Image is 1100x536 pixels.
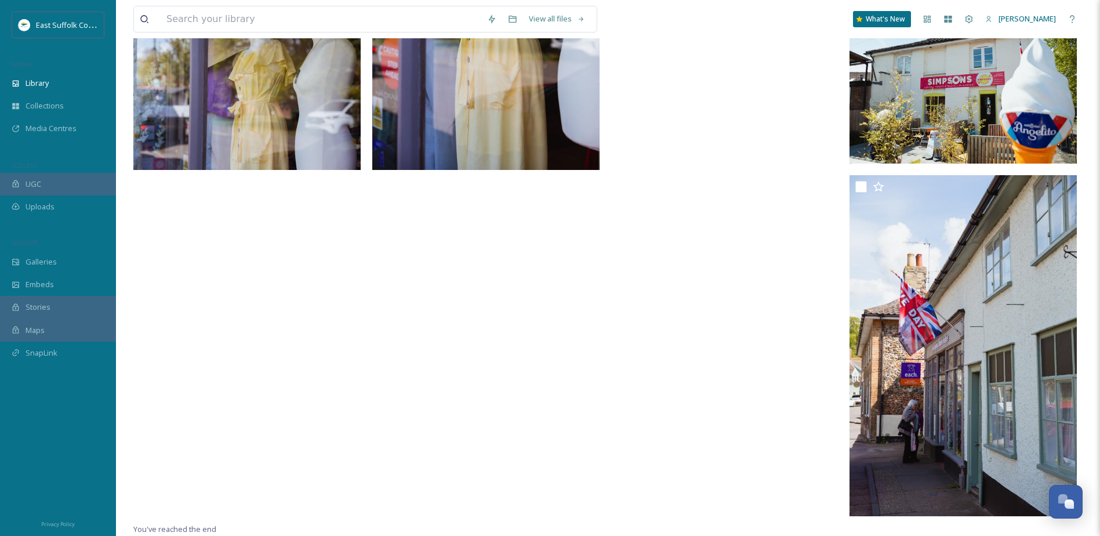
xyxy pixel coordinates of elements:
[133,524,216,534] span: You've reached the end
[161,6,481,32] input: Search your library
[849,12,1077,164] img: ext_1748625486.360679_bishybeephoto@gmail.com-Framlingham-006.jpg
[26,347,57,358] span: SnapLink
[19,19,30,31] img: ESC%20Logo.png
[26,100,64,111] span: Collections
[12,238,38,247] span: WIDGETS
[26,279,54,290] span: Embeds
[26,123,77,134] span: Media Centres
[133,17,363,170] img: ext_1748625481.354462_bishybeephoto@gmail.com-Framlingham-004.jpg
[26,201,55,212] span: Uploads
[26,302,50,313] span: Stories
[12,60,32,68] span: MEDIA
[999,13,1056,24] span: [PERSON_NAME]
[1049,485,1083,519] button: Open Chat
[26,78,49,89] span: Library
[523,8,591,30] a: View all files
[979,8,1062,30] a: [PERSON_NAME]
[12,161,37,169] span: COLLECT
[26,256,57,267] span: Galleries
[36,19,104,30] span: East Suffolk Council
[41,520,75,528] span: Privacy Policy
[853,11,911,27] a: What's New
[26,179,41,190] span: UGC
[26,325,45,336] span: Maps
[849,175,1077,516] img: ext_1748625481.355167_bishybeephoto@gmail.com-Framlingham-003.jpg
[41,516,75,530] a: Privacy Policy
